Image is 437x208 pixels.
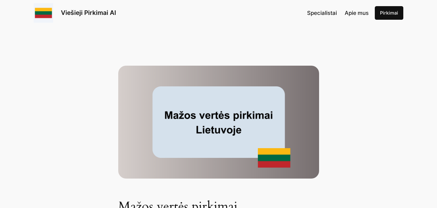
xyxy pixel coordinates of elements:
span: Specialistai [307,10,337,16]
img: Viešieji pirkimai logo [34,3,53,23]
a: Specialistai [307,9,337,17]
a: Viešieji Pirkimai AI [61,9,116,16]
a: Pirkimai [375,6,403,20]
nav: Navigation [307,9,369,17]
a: Apie mus [345,9,369,17]
span: Apie mus [345,10,369,16]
